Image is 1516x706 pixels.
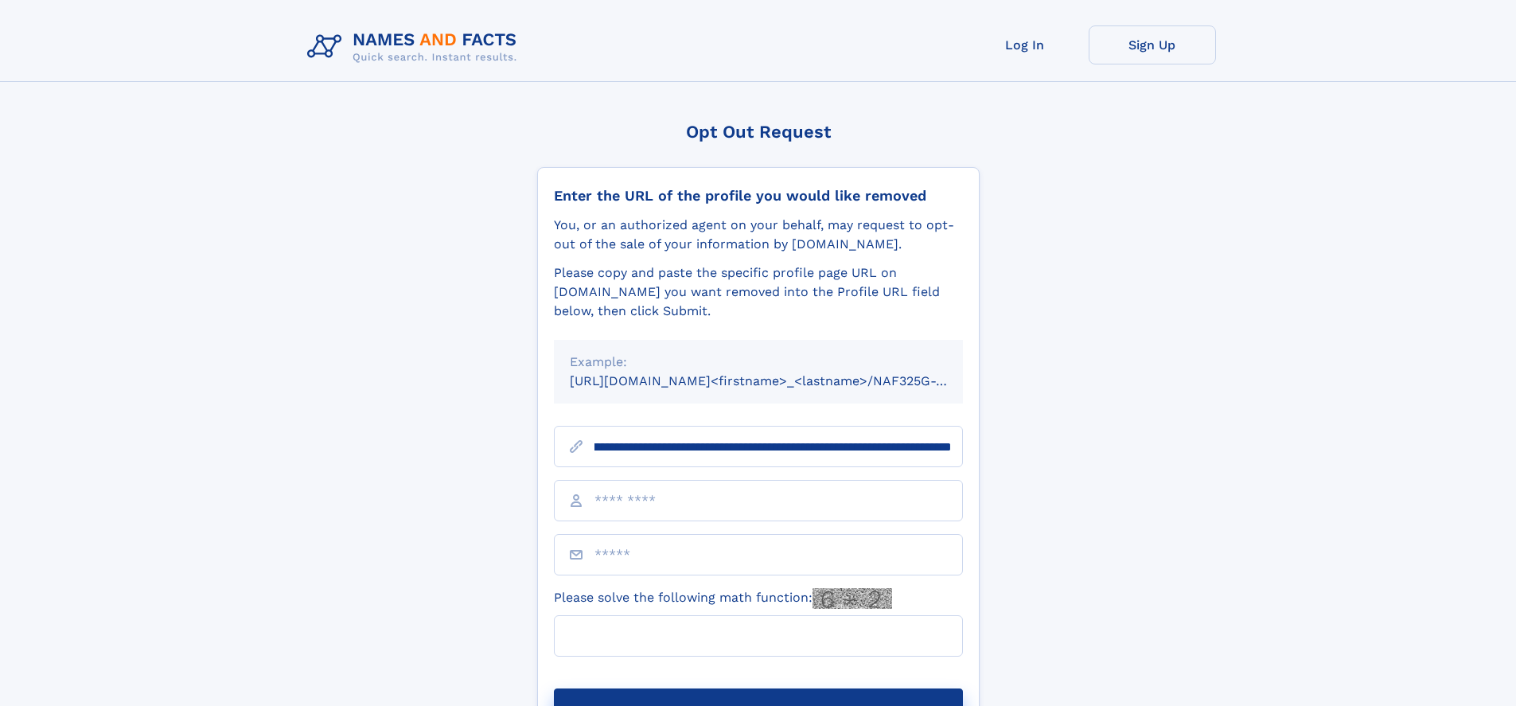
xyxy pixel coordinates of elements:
[537,122,980,142] div: Opt Out Request
[570,353,947,372] div: Example:
[554,263,963,321] div: Please copy and paste the specific profile page URL on [DOMAIN_NAME] you want removed into the Pr...
[570,373,993,388] small: [URL][DOMAIN_NAME]<firstname>_<lastname>/NAF325G-xxxxxxxx
[301,25,530,68] img: Logo Names and Facts
[554,588,892,609] label: Please solve the following math function:
[554,216,963,254] div: You, or an authorized agent on your behalf, may request to opt-out of the sale of your informatio...
[1089,25,1216,64] a: Sign Up
[554,187,963,205] div: Enter the URL of the profile you would like removed
[961,25,1089,64] a: Log In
